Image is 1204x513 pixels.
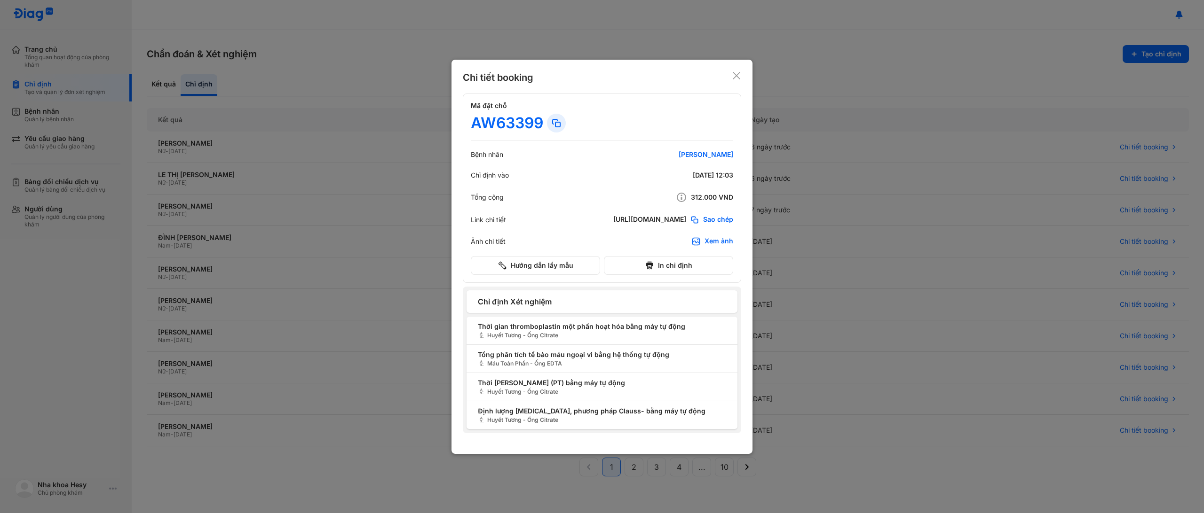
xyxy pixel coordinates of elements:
span: Huyết Tương - Ống Citrate [478,416,726,424]
div: Chỉ định vào [471,171,509,179]
div: Link chi tiết [471,216,506,224]
div: AW63399 [471,114,543,132]
div: [PERSON_NAME] [620,150,733,159]
span: Huyết Tương - Ống Citrate [478,331,726,340]
span: Huyết Tương - Ống Citrate [478,388,726,396]
span: Chỉ định Xét nghiệm [478,296,726,307]
span: Máu Toàn Phần - Ống EDTA [478,359,726,368]
span: Thời [PERSON_NAME] (PT) bằng máy tự động [478,378,726,388]
button: Hướng dẫn lấy mẫu [471,256,600,275]
span: Định lượng [MEDICAL_DATA], phương pháp Clauss- bằng máy tự động [478,406,726,416]
div: Chi tiết booking [463,71,533,84]
span: Sao chép [703,215,733,225]
div: [URL][DOMAIN_NAME] [613,215,686,225]
div: 312.000 VND [620,192,733,203]
div: Bệnh nhân [471,150,503,159]
div: Tổng cộng [471,193,504,202]
div: Ảnh chi tiết [471,237,506,246]
div: Xem ảnh [705,237,733,246]
span: Thời gian thromboplastin một phần hoạt hóa bằng máy tự động [478,321,726,331]
div: [DATE] 12:03 [620,171,733,179]
h4: Mã đặt chỗ [471,101,733,110]
span: Tổng phân tích tế bào máu ngoại vi bằng hệ thống tự động [478,350,726,359]
button: In chỉ định [604,256,733,275]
